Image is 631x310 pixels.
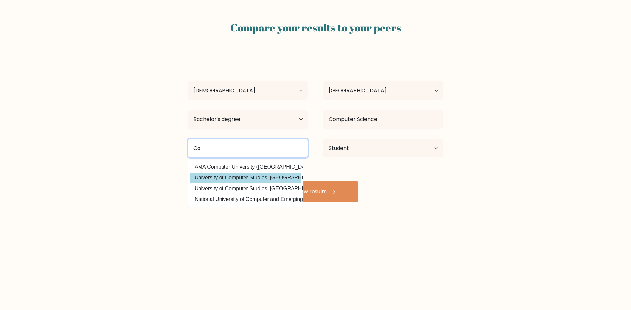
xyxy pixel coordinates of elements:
[190,194,301,205] option: National University of Computer and Emerging Sciences ([GEOGRAPHIC_DATA])
[103,21,528,34] h2: Compare your results to your peers
[273,181,358,202] button: View results
[188,139,308,157] input: Most relevant educational institution
[190,162,301,172] option: AMA Computer University ([GEOGRAPHIC_DATA])
[323,110,443,129] input: What did you study?
[190,173,301,183] option: University of Computer Studies, [GEOGRAPHIC_DATA] ([GEOGRAPHIC_DATA])
[190,183,301,194] option: University of Computer Studies, [GEOGRAPHIC_DATA] ([GEOGRAPHIC_DATA])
